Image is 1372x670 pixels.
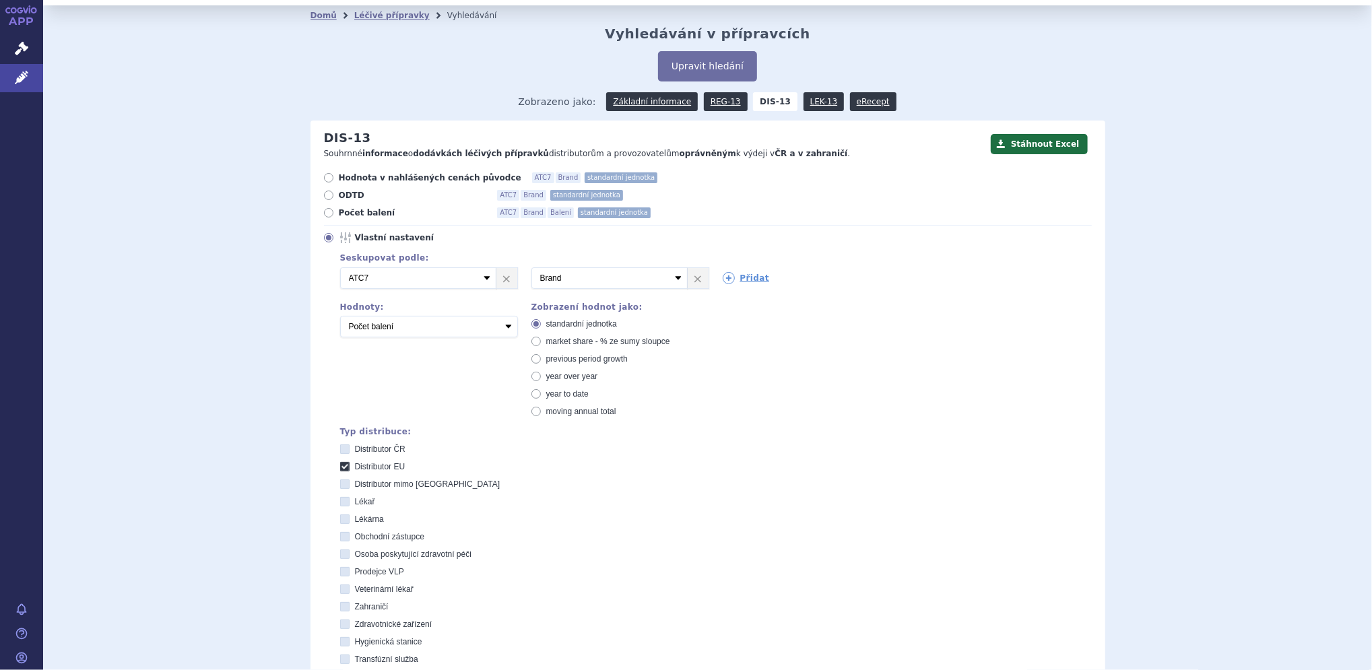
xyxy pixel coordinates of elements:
[688,268,709,288] a: ×
[521,207,546,218] span: Brand
[546,354,628,364] span: previous period growth
[355,532,424,541] span: Obchodní zástupce
[324,131,371,145] h2: DIS-13
[496,268,517,288] a: ×
[804,92,844,111] a: LEK-13
[355,584,414,594] span: Veterinární lékař
[606,92,698,111] a: Základní informace
[355,462,405,471] span: Distributor EU
[311,11,337,20] a: Domů
[339,172,521,183] span: Hodnota v nahlášených cenách původce
[605,26,810,42] h2: Vyhledávání v přípravcích
[680,149,736,158] strong: oprávněným
[355,444,405,454] span: Distributor ČR
[497,207,519,218] span: ATC7
[518,92,596,111] span: Zobrazeno jako:
[327,253,1092,263] div: Seskupovat podle:
[991,134,1088,154] button: Stáhnout Excel
[531,302,709,312] div: Zobrazení hodnot jako:
[339,190,487,201] span: ODTD
[324,148,984,160] p: Souhrnné o distributorům a provozovatelům k výdeji v .
[355,637,422,646] span: Hygienická stanice
[355,497,375,506] span: Lékař
[546,407,616,416] span: moving annual total
[354,11,430,20] a: Léčivé přípravky
[775,149,847,158] strong: ČR a v zahraničí
[546,389,589,399] span: year to date
[546,372,598,381] span: year over year
[362,149,408,158] strong: informace
[521,190,546,201] span: Brand
[546,319,617,329] span: standardní jednotka
[355,567,404,576] span: Prodejce VLP
[658,51,757,81] button: Upravit hledání
[355,549,471,559] span: Osoba poskytující zdravotní péči
[355,232,503,243] span: Vlastní nastavení
[753,92,797,111] strong: DIS-13
[556,172,581,183] span: Brand
[585,172,657,183] span: standardní jednotka
[550,190,623,201] span: standardní jednotka
[704,92,748,111] a: REG-13
[340,427,1092,436] div: Typ distribuce:
[546,337,670,346] span: market share - % ze sumy sloupce
[447,5,515,26] li: Vyhledávání
[548,207,574,218] span: Balení
[355,655,418,664] span: Transfúzní služba
[850,92,896,111] a: eRecept
[327,267,1092,289] div: 2
[723,272,770,284] a: Přidat
[355,514,384,524] span: Lékárna
[578,207,651,218] span: standardní jednotka
[339,207,487,218] span: Počet balení
[340,302,518,312] div: Hodnoty:
[355,479,500,489] span: Distributor mimo [GEOGRAPHIC_DATA]
[355,619,432,629] span: Zdravotnické zařízení
[355,602,389,611] span: Zahraničí
[532,172,554,183] span: ATC7
[413,149,549,158] strong: dodávkách léčivých přípravků
[497,190,519,201] span: ATC7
